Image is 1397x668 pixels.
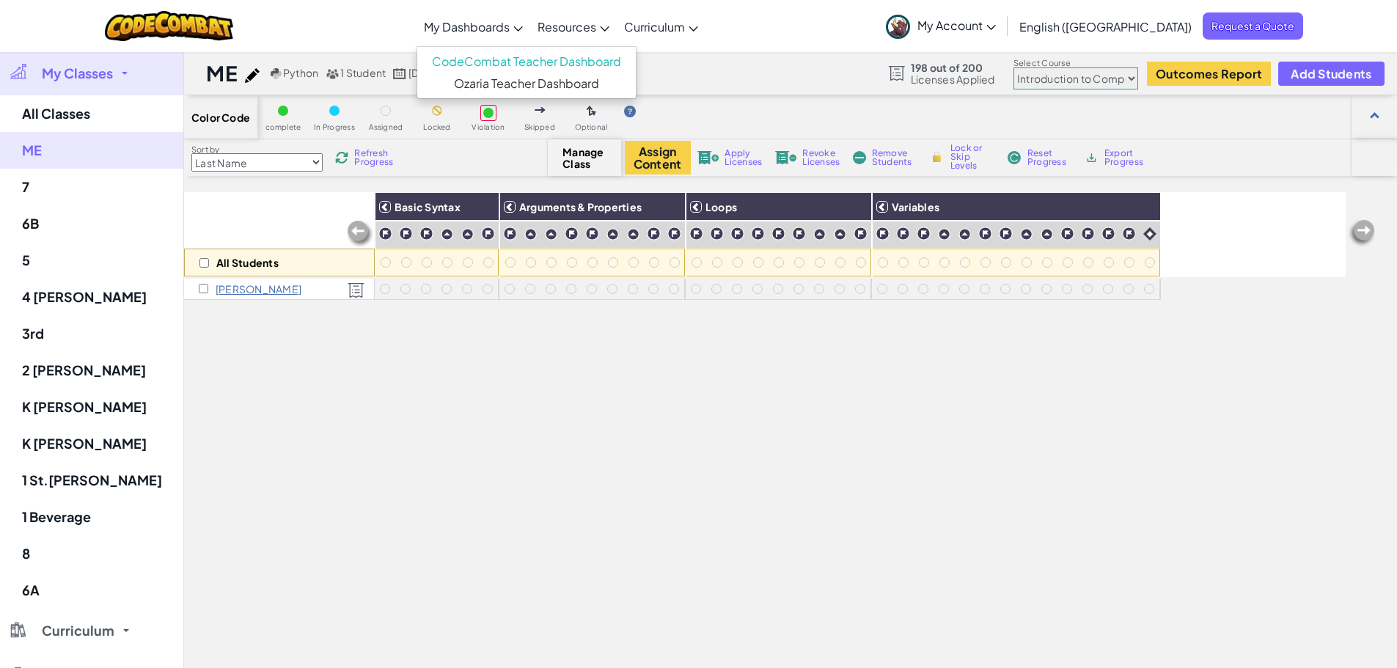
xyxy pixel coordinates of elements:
[834,228,846,241] img: IconPracticeLevel.svg
[606,228,619,241] img: IconPracticeLevel.svg
[1012,7,1199,46] a: English ([GEOGRAPHIC_DATA])
[775,151,797,164] img: IconLicenseRevoke.svg
[399,227,413,241] img: IconChallengeLevel.svg
[419,227,433,241] img: IconChallengeLevel.svg
[441,228,453,241] img: IconPracticeLevel.svg
[348,282,364,298] img: Licensed
[393,68,406,79] img: calendar.svg
[283,66,318,79] span: Python
[417,73,636,95] a: Ozaria Teacher Dashboard
[1203,12,1303,40] a: Request a Quote
[802,149,840,166] span: Revoke Licenses
[417,7,530,46] a: My Dashboards
[896,227,910,241] img: IconChallengeLevel.svg
[265,123,301,131] span: complete
[710,227,724,241] img: IconChallengeLevel.svg
[424,19,510,34] span: My Dashboards
[538,19,596,34] span: Resources
[340,66,386,79] span: 1 Student
[1291,67,1371,80] span: Add Students
[503,227,517,241] img: IconChallengeLevel.svg
[585,227,599,241] img: IconChallengeLevel.svg
[565,227,579,241] img: IconChallengeLevel.svg
[408,66,440,79] span: [DATE]
[1013,57,1138,69] label: Select Course
[872,149,916,166] span: Remove Students
[354,149,400,166] span: Refresh Progress
[625,141,691,175] button: Assign Content
[1101,227,1115,241] img: IconChallengeLevel.svg
[876,227,890,241] img: IconChallengeLevel.svg
[1147,62,1271,86] button: Outcomes Report
[950,144,994,170] span: Lock or Skip Levels
[917,18,996,33] span: My Account
[206,59,238,87] h1: ME
[345,219,375,249] img: Arrow_Left_Inactive.png
[314,123,355,131] span: In Progress
[771,227,785,241] img: IconChallengeLevel.svg
[929,150,945,164] img: IconLock.svg
[978,227,992,241] img: IconChallengeLevel.svg
[216,257,279,268] p: All Students
[575,123,608,131] span: Optional
[879,3,1003,49] a: My Account
[1060,227,1074,241] img: IconChallengeLevel.svg
[472,123,505,131] span: Violation
[627,228,639,241] img: IconPracticeLevel.svg
[524,228,537,241] img: IconPracticeLevel.svg
[1027,149,1071,166] span: Reset Progress
[191,111,250,123] span: Color Code
[1041,228,1053,241] img: IconPracticeLevel.svg
[519,200,642,213] span: Arguments & Properties
[271,68,282,79] img: python.png
[1020,228,1033,241] img: IconPracticeLevel.svg
[730,227,744,241] img: IconChallengeLevel.svg
[1143,227,1156,241] img: IconIntro.svg
[667,227,681,241] img: IconChallengeLevel.svg
[911,73,995,85] span: Licenses Applied
[423,123,450,131] span: Locked
[535,107,546,113] img: IconSkippedLevel.svg
[917,227,931,241] img: IconChallengeLevel.svg
[705,200,737,213] span: Loops
[697,151,719,164] img: IconLicenseApply.svg
[813,228,826,241] img: IconPracticeLevel.svg
[191,144,323,155] label: Sort by
[689,227,703,241] img: IconChallengeLevel.svg
[892,200,939,213] span: Variables
[587,106,596,117] img: IconOptionalLevel.svg
[245,68,260,83] img: iconPencil.svg
[725,149,762,166] span: Apply Licenses
[530,7,617,46] a: Resources
[854,227,868,241] img: IconChallengeLevel.svg
[647,227,661,241] img: IconChallengeLevel.svg
[326,68,339,79] img: MultipleUsers.png
[378,227,392,241] img: IconChallengeLevel.svg
[1278,62,1384,86] button: Add Students
[938,228,950,241] img: IconPracticeLevel.svg
[42,624,114,637] span: Curriculum
[42,67,113,80] span: My Classes
[617,7,705,46] a: Curriculum
[886,15,910,39] img: avatar
[461,228,474,241] img: IconPracticeLevel.svg
[1081,227,1095,241] img: IconChallengeLevel.svg
[1085,151,1099,164] img: IconArchive.svg
[1122,227,1136,241] img: IconChallengeLevel.svg
[335,151,348,164] img: IconReload.svg
[105,11,233,41] img: CodeCombat logo
[958,228,971,241] img: IconPracticeLevel.svg
[369,123,403,131] span: Assigned
[624,106,636,117] img: IconHint.svg
[624,19,685,34] span: Curriculum
[524,123,555,131] span: Skipped
[417,51,636,73] a: CodeCombat Teacher Dashboard
[562,146,606,169] span: Manage Class
[792,227,806,241] img: IconChallengeLevel.svg
[1019,19,1192,34] span: English ([GEOGRAPHIC_DATA])
[1347,219,1376,248] img: Arrow_Left_Inactive.png
[481,227,495,241] img: IconChallengeLevel.svg
[1104,149,1149,166] span: Export Progress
